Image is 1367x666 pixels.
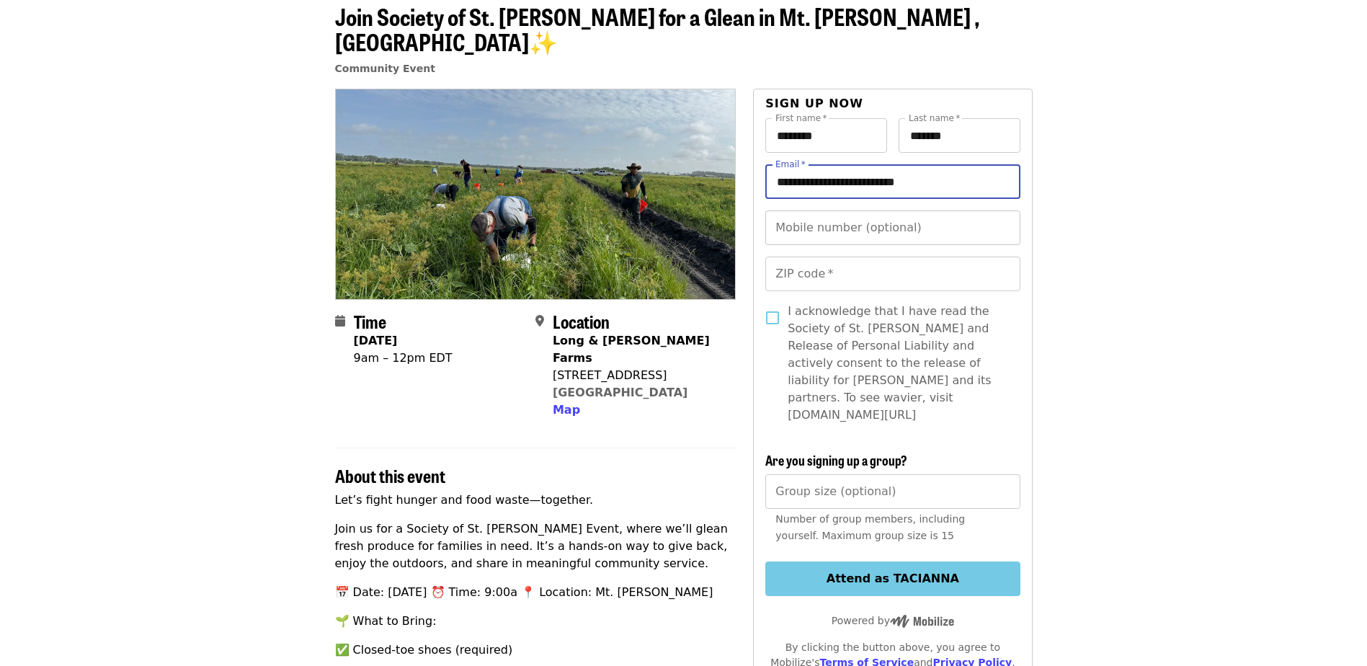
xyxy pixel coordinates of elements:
[354,350,453,367] div: 9am – 12pm EDT
[335,520,736,572] p: Join us for a Society of St. [PERSON_NAME] Event, where we’ll glean fresh produce for families in...
[775,513,965,541] span: Number of group members, including yourself. Maximum group size is 15
[354,334,398,347] strong: [DATE]
[832,615,954,626] span: Powered by
[890,615,954,628] img: Powered by Mobilize
[335,641,736,659] p: ✅ Closed-toe shoes (required)
[335,314,345,328] i: calendar icon
[336,89,736,298] img: Join Society of St. Andrew for a Glean in Mt. Dora , FL✨ organized by Society of St. Andrew
[765,474,1020,509] input: [object Object]
[765,210,1020,245] input: Mobile number (optional)
[899,118,1020,153] input: Last name
[775,114,827,123] label: First name
[553,308,610,334] span: Location
[909,114,960,123] label: Last name
[335,613,736,630] p: 🌱 What to Bring:
[335,463,445,488] span: About this event
[765,164,1020,199] input: Email
[335,492,736,509] p: Let’s fight hunger and food waste—together.
[553,367,724,384] div: [STREET_ADDRESS]
[765,561,1020,596] button: Attend as TACIANNA
[335,584,736,601] p: 📅 Date: [DATE] ⏰ Time: 9:00a 📍 Location: Mt. [PERSON_NAME]
[775,160,806,169] label: Email
[553,401,580,419] button: Map
[765,97,863,110] span: Sign up now
[765,257,1020,291] input: ZIP code
[335,63,435,74] a: Community Event
[535,314,544,328] i: map-marker-alt icon
[788,303,1008,424] span: I acknowledge that I have read the Society of St. [PERSON_NAME] and Release of Personal Liability...
[354,308,386,334] span: Time
[553,403,580,417] span: Map
[553,386,687,399] a: [GEOGRAPHIC_DATA]
[765,118,887,153] input: First name
[765,450,907,469] span: Are you signing up a group?
[553,334,710,365] strong: Long & [PERSON_NAME] Farms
